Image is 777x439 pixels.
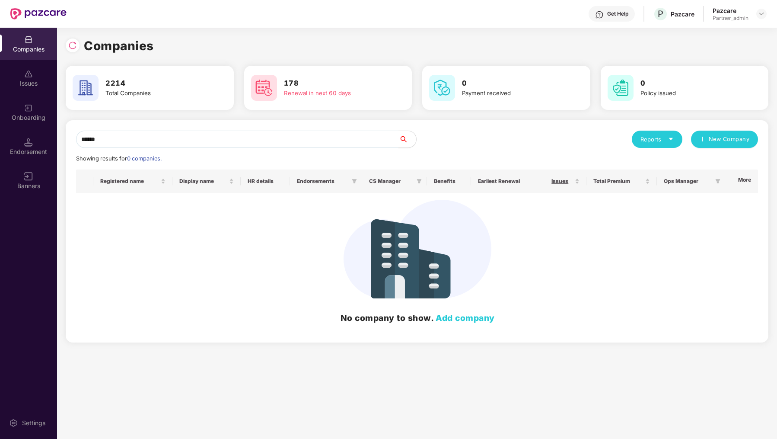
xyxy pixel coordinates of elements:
span: search [398,136,416,143]
div: Payment received [462,89,562,98]
img: svg+xml;base64,PHN2ZyB4bWxucz0iaHR0cDovL3d3dy53My5vcmcvMjAwMC9zdmciIHdpZHRoPSIzNDIiIGhlaWdodD0iMj... [344,200,491,298]
div: Partner_admin [713,15,748,22]
span: filter [713,176,722,186]
img: svg+xml;base64,PHN2ZyB3aWR0aD0iMTYiIGhlaWdodD0iMTYiIHZpZXdCb3g9IjAgMCAxNiAxNiIgZmlsbD0ibm9uZSIgeG... [24,172,33,181]
th: Registered name [93,170,173,193]
span: Ops Manager [664,178,712,185]
span: P [658,9,663,19]
th: More [725,170,758,193]
th: Earliest Renewal [471,170,540,193]
button: search [398,131,417,148]
img: svg+xml;base64,PHN2ZyBpZD0iUmVsb2FkLTMyeDMyIiB4bWxucz0iaHR0cDovL3d3dy53My5vcmcvMjAwMC9zdmciIHdpZH... [68,41,77,50]
div: Reports [640,135,674,144]
div: Settings [19,419,48,427]
span: Showing results for [76,155,162,162]
th: Total Premium [586,170,657,193]
img: svg+xml;base64,PHN2ZyB4bWxucz0iaHR0cDovL3d3dy53My5vcmcvMjAwMC9zdmciIHdpZHRoPSI2MCIgaGVpZ2h0PSI2MC... [251,75,277,101]
span: CS Manager [369,178,413,185]
img: svg+xml;base64,PHN2ZyBpZD0iQ29tcGFuaWVzIiB4bWxucz0iaHR0cDovL3d3dy53My5vcmcvMjAwMC9zdmciIHdpZHRoPS... [24,35,33,44]
th: Display name [172,170,241,193]
img: svg+xml;base64,PHN2ZyBpZD0iSGVscC0zMngzMiIgeG1sbnM9Imh0dHA6Ly93d3cudzMub3JnLzIwMDAvc3ZnIiB3aWR0aD... [595,10,604,19]
img: svg+xml;base64,PHN2ZyBpZD0iRHJvcGRvd24tMzJ4MzIiIHhtbG5zPSJodHRwOi8vd3d3LnczLm9yZy8yMDAwL3N2ZyIgd2... [758,10,765,17]
th: Benefits [427,170,471,193]
button: plusNew Company [691,131,758,148]
div: Total Companies [105,89,206,98]
span: plus [700,136,705,143]
div: Pazcare [713,6,748,15]
h2: No company to show. [83,311,752,324]
th: HR details [241,170,290,193]
img: New Pazcare Logo [10,8,67,19]
div: Renewal in next 60 days [284,89,384,98]
img: svg+xml;base64,PHN2ZyB4bWxucz0iaHR0cDovL3d3dy53My5vcmcvMjAwMC9zdmciIHdpZHRoPSI2MCIgaGVpZ2h0PSI2MC... [429,75,455,101]
span: filter [417,179,422,184]
div: Pazcare [671,10,694,18]
span: caret-down [668,136,674,142]
span: Total Premium [593,178,644,185]
h3: 0 [462,78,562,89]
span: Display name [179,178,227,185]
span: Endorsements [297,178,348,185]
a: Add company [436,313,495,323]
span: filter [715,179,720,184]
img: svg+xml;base64,PHN2ZyBpZD0iSXNzdWVzX2Rpc2FibGVkIiB4bWxucz0iaHR0cDovL3d3dy53My5vcmcvMjAwMC9zdmciIH... [24,70,33,78]
h3: 0 [640,78,741,89]
span: Registered name [100,178,159,185]
img: svg+xml;base64,PHN2ZyB4bWxucz0iaHR0cDovL3d3dy53My5vcmcvMjAwMC9zdmciIHdpZHRoPSI2MCIgaGVpZ2h0PSI2MC... [608,75,634,101]
div: Get Help [607,10,628,17]
span: 0 companies. [127,155,162,162]
h3: 178 [284,78,384,89]
h1: Companies [84,36,154,55]
h3: 2214 [105,78,206,89]
img: svg+xml;base64,PHN2ZyB3aWR0aD0iMjAiIGhlaWdodD0iMjAiIHZpZXdCb3g9IjAgMCAyMCAyMCIgZmlsbD0ibm9uZSIgeG... [24,104,33,112]
img: svg+xml;base64,PHN2ZyBpZD0iU2V0dGluZy0yMHgyMCIgeG1sbnM9Imh0dHA6Ly93d3cudzMub3JnLzIwMDAvc3ZnIiB3aW... [9,419,18,427]
span: New Company [709,135,750,144]
img: svg+xml;base64,PHN2ZyB3aWR0aD0iMTQuNSIgaGVpZ2h0PSIxNC41IiB2aWV3Qm94PSIwIDAgMTYgMTYiIGZpbGw9Im5vbm... [24,138,33,147]
span: filter [350,176,359,186]
span: Issues [547,178,573,185]
img: svg+xml;base64,PHN2ZyB4bWxucz0iaHR0cDovL3d3dy53My5vcmcvMjAwMC9zdmciIHdpZHRoPSI2MCIgaGVpZ2h0PSI2MC... [73,75,99,101]
span: filter [352,179,357,184]
th: Issues [540,170,586,193]
div: Policy issued [640,89,741,98]
span: filter [415,176,424,186]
